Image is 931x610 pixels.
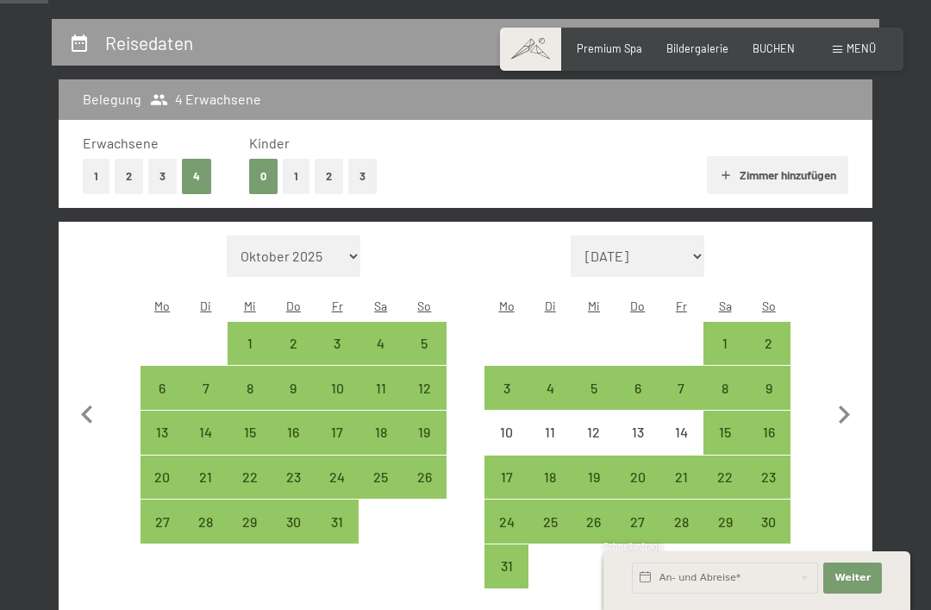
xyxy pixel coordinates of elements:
div: 23 [273,470,314,511]
abbr: Freitag [332,299,343,313]
abbr: Dienstag [545,299,556,313]
div: Anreise möglich [141,411,184,455]
div: 10 [486,425,527,466]
span: Menü [847,41,876,55]
div: Anreise möglich [228,456,272,500]
div: Anreise möglich [659,366,703,410]
div: 20 [617,470,658,511]
div: Anreise möglich [747,322,790,366]
div: Anreise nicht möglich [615,411,659,455]
div: Sat Aug 01 2026 [703,322,747,366]
div: Anreise möglich [615,500,659,544]
span: 4 Erwachsene [150,90,261,109]
div: 31 [317,515,358,556]
div: Fri Jul 31 2026 [316,500,359,544]
div: Anreise möglich [528,366,572,410]
div: Thu Aug 13 2026 [615,411,659,455]
div: Sat Aug 15 2026 [703,411,747,455]
div: Anreise möglich [272,500,316,544]
div: Tue Jul 28 2026 [184,500,228,544]
div: Anreise möglich [316,456,359,500]
div: Fri Aug 28 2026 [659,500,703,544]
div: Anreise möglich [572,366,616,410]
div: Thu Aug 06 2026 [615,366,659,410]
div: Fri Jul 03 2026 [316,322,359,366]
div: Anreise möglich [316,411,359,455]
span: Kinder [249,135,290,151]
abbr: Samstag [719,299,732,313]
div: Anreise möglich [703,456,747,500]
div: Sun Jul 05 2026 [403,322,447,366]
span: Schnellanfrage [603,541,663,551]
div: Anreise möglich [615,456,659,500]
div: Wed Aug 05 2026 [572,366,616,410]
div: Fri Aug 14 2026 [659,411,703,455]
div: Anreise nicht möglich [528,411,572,455]
div: Anreise möglich [703,411,747,455]
div: Anreise möglich [403,322,447,366]
div: Sat Jul 04 2026 [359,322,403,366]
abbr: Freitag [676,299,687,313]
div: Anreise möglich [403,411,447,455]
div: 7 [186,381,227,422]
div: 25 [360,470,401,511]
div: 26 [574,515,615,556]
div: Fri Aug 07 2026 [659,366,703,410]
div: Anreise möglich [484,456,528,500]
div: 13 [142,425,183,466]
div: 19 [404,425,445,466]
div: Anreise möglich [659,500,703,544]
div: Anreise möglich [572,500,616,544]
div: Anreise möglich [747,456,790,500]
div: 1 [705,336,746,377]
div: Sun Jul 12 2026 [403,366,447,410]
div: 17 [486,470,527,511]
div: 17 [317,425,358,466]
div: Anreise möglich [528,500,572,544]
div: 27 [617,515,658,556]
div: 7 [661,381,702,422]
button: 1 [83,159,109,194]
div: 6 [142,381,183,422]
div: 11 [360,381,401,422]
div: Sun Aug 09 2026 [747,366,790,410]
div: 1 [229,336,270,377]
div: Mon Jul 06 2026 [141,366,184,410]
div: Mon Jul 13 2026 [141,411,184,455]
div: 9 [748,381,789,422]
div: Anreise möglich [747,411,790,455]
div: Tue Aug 11 2026 [528,411,572,455]
h3: Belegung [83,90,141,109]
abbr: Sonntag [417,299,431,313]
abbr: Samstag [374,299,387,313]
div: 15 [229,425,270,466]
div: 29 [229,515,270,556]
div: Anreise möglich [228,366,272,410]
button: 2 [315,159,343,194]
div: 16 [273,425,314,466]
div: Anreise möglich [316,500,359,544]
div: Thu Jul 16 2026 [272,411,316,455]
button: Nächster Monat [826,236,862,589]
div: Fri Jul 24 2026 [316,456,359,500]
div: 18 [360,425,401,466]
div: 2 [748,336,789,377]
div: 28 [661,515,702,556]
span: Bildergalerie [666,41,728,55]
div: Anreise nicht möglich [659,411,703,455]
div: Fri Jul 17 2026 [316,411,359,455]
abbr: Montag [499,299,515,313]
div: Sat Jul 18 2026 [359,411,403,455]
div: Anreise möglich [272,322,316,366]
div: Anreise möglich [703,500,747,544]
div: Anreise möglich [747,366,790,410]
div: 25 [530,515,571,556]
div: 20 [142,470,183,511]
div: 27 [142,515,183,556]
div: Anreise nicht möglich [484,411,528,455]
div: Anreise möglich [228,500,272,544]
div: 10 [317,381,358,422]
div: Anreise möglich [403,456,447,500]
div: Anreise möglich [228,322,272,366]
div: Wed Aug 19 2026 [572,456,616,500]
